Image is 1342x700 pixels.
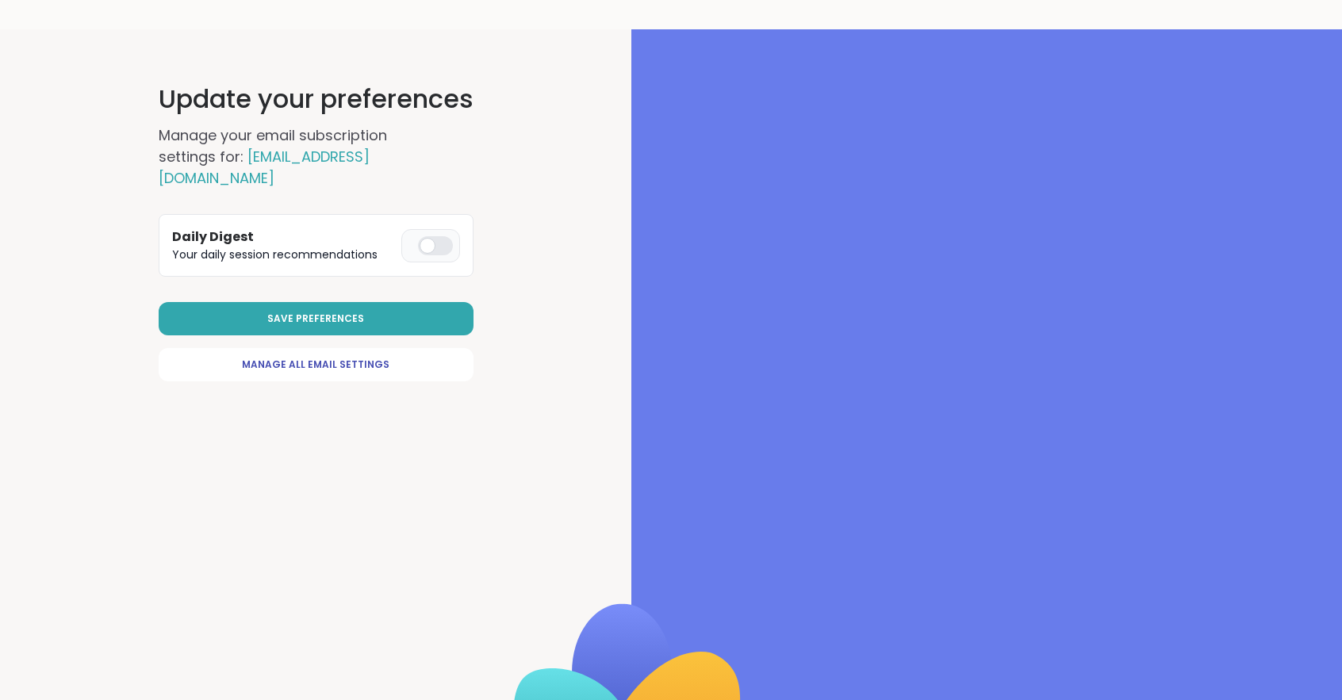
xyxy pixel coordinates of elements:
[242,358,389,372] span: Manage All Email Settings
[159,348,474,381] a: Manage All Email Settings
[159,302,474,335] button: Save Preferences
[159,147,370,188] span: [EMAIL_ADDRESS][DOMAIN_NAME]
[172,247,395,263] p: Your daily session recommendations
[159,124,444,189] h2: Manage your email subscription settings for:
[172,228,395,247] h3: Daily Digest
[267,312,364,326] span: Save Preferences
[159,80,474,118] h1: Update your preferences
